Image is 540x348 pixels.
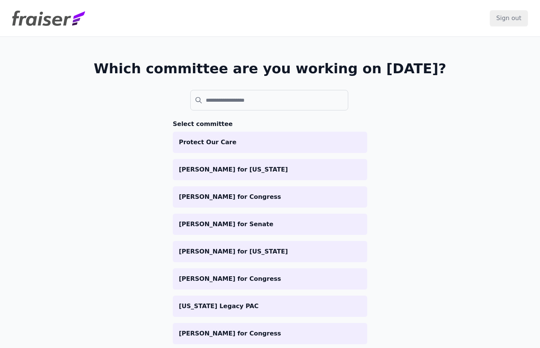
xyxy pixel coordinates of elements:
[179,329,361,338] p: [PERSON_NAME] for Congress
[179,192,361,202] p: [PERSON_NAME] for Congress
[179,302,361,311] p: [US_STATE] Legacy PAC
[179,165,361,174] p: [PERSON_NAME] for [US_STATE]
[179,274,361,283] p: [PERSON_NAME] for Congress
[173,241,367,262] a: [PERSON_NAME] for [US_STATE]
[173,214,367,235] a: [PERSON_NAME] for Senate
[179,138,361,147] p: Protect Our Care
[179,220,361,229] p: [PERSON_NAME] for Senate
[173,323,367,344] a: [PERSON_NAME] for Congress
[179,247,361,256] p: [PERSON_NAME] for [US_STATE]
[173,120,367,129] h3: Select committee
[173,159,367,180] a: [PERSON_NAME] for [US_STATE]
[173,186,367,208] a: [PERSON_NAME] for Congress
[173,268,367,290] a: [PERSON_NAME] for Congress
[490,10,528,26] input: Sign out
[173,132,367,153] a: Protect Our Care
[12,11,85,26] img: Fraiser Logo
[94,61,447,76] h1: Which committee are you working on [DATE]?
[173,296,367,317] a: [US_STATE] Legacy PAC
